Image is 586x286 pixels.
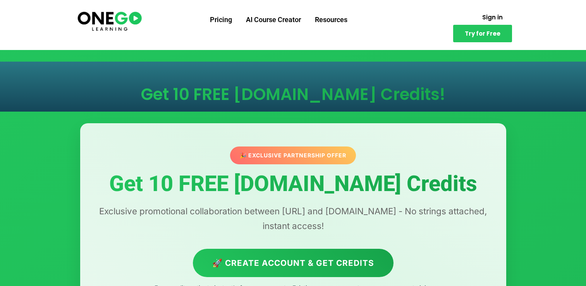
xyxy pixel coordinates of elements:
span: Sign in [482,14,503,20]
div: 🎉 Exclusive Partnership Offer [230,146,356,164]
a: Try for Free [453,25,512,42]
p: Exclusive promotional collaboration between [URL] and [DOMAIN_NAME] - No strings attached, instan... [96,204,491,233]
a: 🚀 Create Account & Get Credits [193,249,394,277]
h1: Get 10 FREE [DOMAIN_NAME] Credits! [88,86,498,103]
span: Try for Free [465,31,500,36]
a: Sign in [473,10,512,25]
a: AI Course Creator [239,10,308,30]
a: Resources [308,10,354,30]
a: Pricing [203,10,239,30]
h1: Get 10 FREE [DOMAIN_NAME] Credits [96,172,491,196]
